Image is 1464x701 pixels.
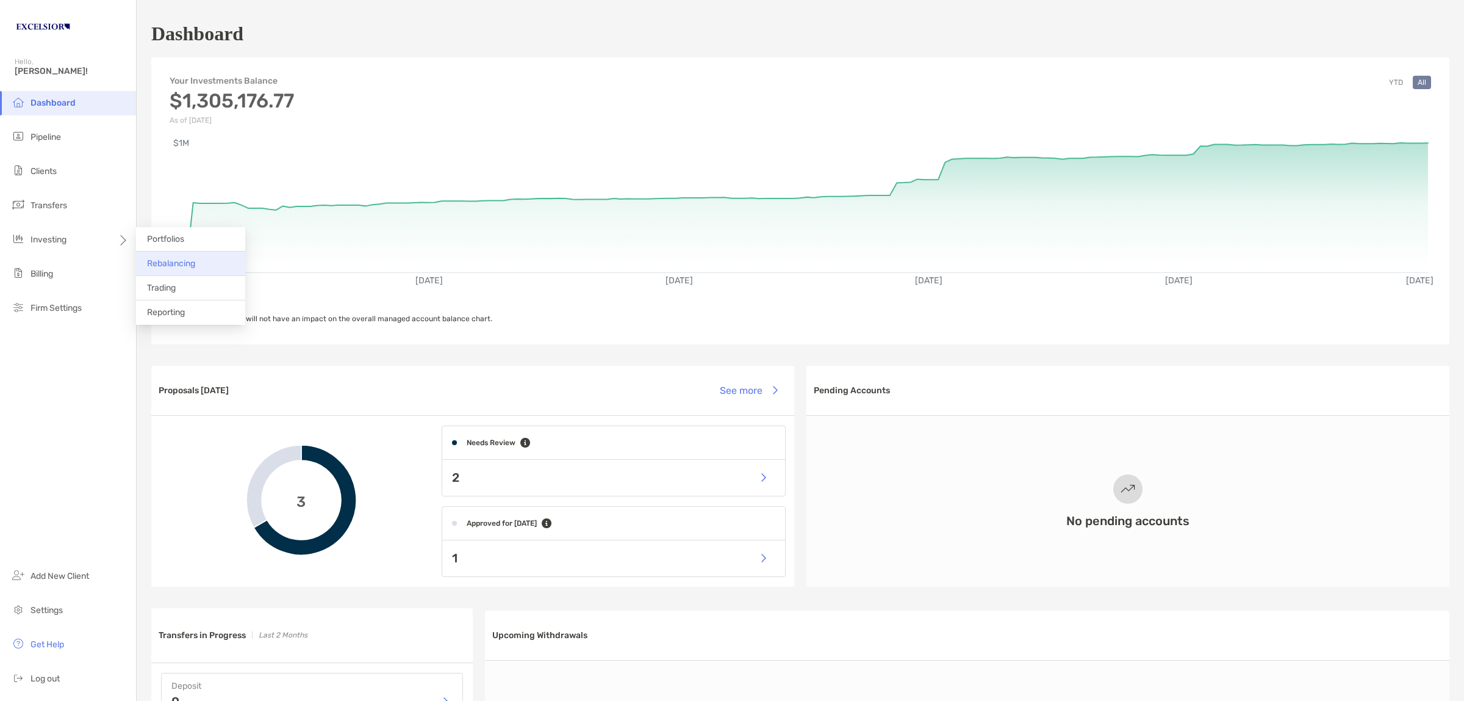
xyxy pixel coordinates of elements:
[710,377,787,404] button: See more
[11,95,26,109] img: dashboard icon
[30,166,57,176] span: Clients
[259,628,307,643] p: Last 2 Months
[30,269,53,279] span: Billing
[1406,275,1433,286] text: [DATE]
[30,132,61,142] span: Pipeline
[11,568,26,583] img: add_new_client icon
[11,300,26,314] img: firm-settings icon
[814,385,890,396] h3: Pending Accounts
[11,670,26,685] img: logout icon
[30,571,89,581] span: Add New Client
[1384,76,1408,89] button: YTD
[492,630,587,641] h3: Upcoming Withdrawals
[147,258,195,269] span: Rebalancing
[11,197,26,212] img: transfers icon
[30,234,66,245] span: Investing
[452,551,457,566] p: 1
[151,23,243,45] h1: Dashboard
[147,307,185,318] span: Reporting
[467,438,515,447] h4: Needs Review
[30,674,60,684] span: Log out
[915,275,942,286] text: [DATE]
[30,303,82,313] span: Firm Settings
[147,234,184,244] span: Portfolios
[159,630,246,641] h3: Transfers in Progress
[1066,514,1189,528] h3: No pending accounts
[11,266,26,280] img: billing icon
[171,681,453,691] h4: Deposit
[30,200,67,211] span: Transfers
[159,385,229,396] h3: Proposals [DATE]
[11,636,26,651] img: get-help icon
[166,314,492,323] span: Held away accounts will not have an impact on the overall managed account balance chart.
[11,129,26,143] img: pipeline icon
[15,5,71,49] img: Zoe Logo
[1165,275,1193,286] text: [DATE]
[15,66,129,76] span: [PERSON_NAME]!
[170,116,294,125] p: As of [DATE]
[415,275,443,286] text: [DATE]
[170,89,294,112] h3: $1,305,176.77
[147,283,176,293] span: Trading
[1413,76,1431,89] button: All
[173,138,189,148] text: $1M
[30,605,63,616] span: Settings
[11,231,26,246] img: investing icon
[30,98,76,108] span: Dashboard
[666,275,693,286] text: [DATE]
[170,76,294,86] h4: Your Investments Balance
[296,492,306,509] span: 3
[11,163,26,178] img: clients icon
[467,519,537,528] h4: Approved for [DATE]
[30,639,64,650] span: Get Help
[452,470,459,485] p: 2
[11,602,26,617] img: settings icon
